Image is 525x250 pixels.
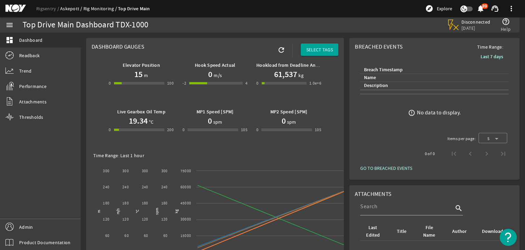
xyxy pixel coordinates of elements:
text: 45000 [180,201,191,206]
b: Hook Speed Actual [195,62,235,68]
div: Download [482,228,503,235]
div: 0 [109,80,111,87]
span: Performance [19,83,46,90]
span: [DATE] [461,25,490,31]
span: Dashboard [19,37,42,43]
button: 89 [477,5,484,12]
text: 120 [122,217,129,222]
span: Readback [19,52,40,59]
text: 60 [144,233,148,238]
span: Product Documentation [19,239,70,246]
text: 300 [161,168,168,174]
div: 0 [256,80,258,87]
span: Attachments [19,98,46,105]
text: 15000 [180,233,191,238]
mat-icon: error_outline [408,109,415,116]
text: 120 [103,217,109,222]
div: Last Edited [363,224,387,239]
div: File Name [421,224,443,239]
span: spm [212,118,223,125]
div: 4 [245,80,247,87]
span: SELECT TAGS [306,46,333,53]
i: search [455,204,463,212]
input: Search [360,202,453,211]
text: 75000 [180,168,191,174]
div: Name [364,74,376,82]
mat-icon: menu [5,21,14,29]
a: Rig Monitoring [83,5,118,12]
button: SELECT TAGS [301,43,338,56]
div: Description [363,82,503,89]
div: Time Range: Last 1 hour [93,152,337,159]
text: 60 [105,233,110,238]
span: GO TO BREACHED EVENTS [360,165,412,172]
button: GO TO BREACHED EVENTS [355,162,418,174]
h1: 0 [208,115,212,126]
div: 0 [183,126,185,133]
a: Askepott [60,5,83,12]
button: more_vert [503,0,520,17]
div: 1.0e+6 [309,80,321,87]
div: Breach Timestamp [363,66,503,74]
div: Author [451,228,473,235]
text: 60000 [180,185,191,190]
span: Explore [437,5,452,12]
text: 60 [124,233,129,238]
span: Thresholds [19,114,43,121]
text: 300 [122,168,129,174]
div: Items per page: [447,135,476,142]
span: Trend [19,67,31,74]
button: Last 7 days [475,50,509,63]
button: Explore [422,3,455,14]
text: 180 [122,201,129,206]
mat-icon: refresh [277,46,285,54]
text: 240 [103,185,109,190]
b: Last 7 days [481,53,503,60]
text: m [96,210,102,213]
div: Top Drive Main Dashboard TDX-1000 [23,22,148,28]
h1: 15 [134,69,143,80]
div: 100 [167,80,174,87]
text: 30000 [180,217,191,222]
text: 300 [103,168,109,174]
div: -2 [183,80,186,87]
a: Rigsentry [36,5,60,12]
span: Breached Events [355,43,403,50]
h1: 0 [282,115,286,126]
mat-icon: support_agent [491,4,499,13]
div: 0 [109,126,111,133]
div: No data to display. [417,109,461,116]
text: °C [135,209,140,213]
h1: 61,537 [274,69,297,80]
a: Top Drive Main [118,5,150,12]
mat-icon: dashboard [5,36,14,44]
b: Elevator Position [123,62,160,68]
text: m/s [116,208,121,215]
h1: 0 [208,69,212,80]
span: spm [286,118,296,125]
text: spm [154,208,160,215]
h1: 19.34 [129,115,148,126]
text: kg [174,209,179,214]
b: MP2 Speed [SPM] [270,109,308,115]
div: Description [364,82,388,89]
b: Hookload from Deadline Anchor [256,62,325,68]
div: Author [452,228,467,235]
span: kg [297,72,304,79]
mat-icon: help_outline [502,17,510,26]
span: Admin [19,224,33,230]
div: 0 of 0 [425,150,435,157]
text: 240 [122,185,129,190]
text: 60 [163,233,168,238]
text: 120 [161,217,168,222]
text: 180 [161,201,168,206]
span: Dashboard Gauges [92,43,144,50]
span: m [143,72,148,79]
span: Help [501,26,511,33]
div: Title [396,228,413,235]
button: Open Resource Center [500,229,517,246]
span: m/s [212,72,222,79]
text: 120 [142,217,148,222]
text: 300 [142,168,148,174]
div: 0 [256,126,258,133]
